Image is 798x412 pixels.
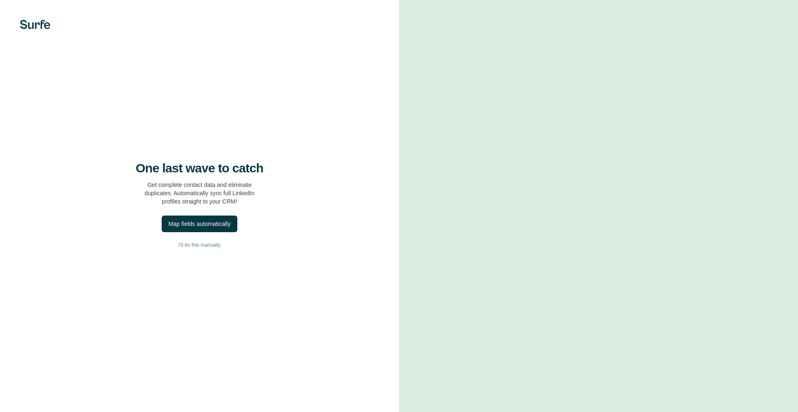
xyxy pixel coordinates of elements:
p: Get complete contact data and eliminate duplicates. Automatically sync full LinkedIn profiles str... [145,181,255,206]
h4: One last wave to catch [136,161,264,176]
div: Map fields automatically [168,220,230,228]
img: Surfe's logo [20,20,50,29]
button: Map fields automatically [162,216,237,232]
button: I’ll do this manually [17,239,382,251]
span: I’ll do this manually [178,241,220,249]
